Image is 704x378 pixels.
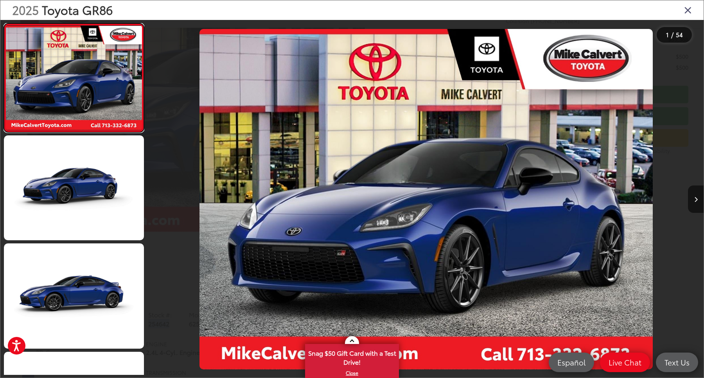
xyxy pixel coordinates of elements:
img: 2025 Toyota GR86 GR86 Premium [199,29,653,369]
img: 2025 Toyota GR86 GR86 Premium [2,135,145,242]
span: / [670,32,674,38]
span: 1 [666,30,669,39]
span: 2025 [12,1,39,18]
div: 2025 Toyota GR86 GR86 Premium 0 [149,29,704,369]
a: Text Us [656,353,698,372]
i: Close gallery [684,5,692,15]
span: 54 [676,30,683,39]
button: Next image [688,185,704,213]
span: Español [553,357,589,367]
img: 2025 Toyota GR86 GR86 Premium [2,243,145,350]
a: Español [549,353,594,372]
span: Snag $50 Gift Card with a Test Drive! [306,345,398,369]
span: Text Us [661,357,693,367]
img: 2025 Toyota GR86 GR86 Premium [5,26,144,130]
a: Live Chat [600,353,650,372]
span: Live Chat [605,357,645,367]
span: Toyota GR86 [42,1,113,18]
